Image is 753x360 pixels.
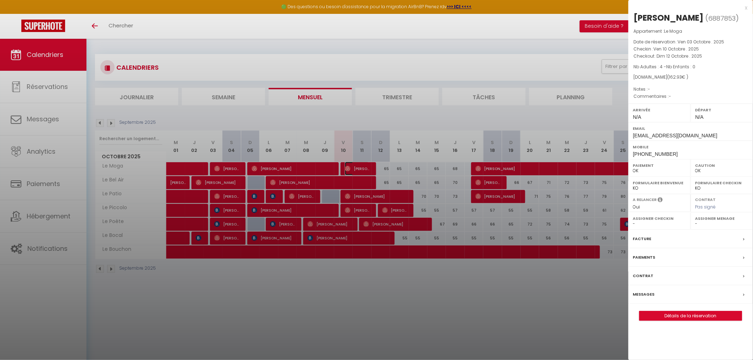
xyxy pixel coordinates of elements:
label: Mobile [633,143,748,150]
span: ( € ) [668,74,689,80]
span: [PHONE_NUMBER] [633,151,678,157]
label: Email [633,125,748,132]
label: Assigner Checkin [633,215,686,222]
span: Ven 10 Octobre . 2025 [654,46,699,52]
label: Caution [695,162,748,169]
span: 162.93 [669,74,682,80]
p: Appartement : [634,28,748,35]
span: Ven 03 Octobre . 2025 [678,39,725,45]
span: ( ) [706,13,739,23]
button: Détails de la réservation [639,311,742,321]
label: A relancer [633,197,657,203]
a: Détails de la réservation [639,311,742,321]
span: Dim 12 Octobre . 2025 [657,53,702,59]
div: x [628,4,748,12]
p: Commentaires : [634,93,748,100]
label: Départ [695,106,748,113]
div: [PERSON_NAME] [634,12,704,23]
span: - [648,86,651,92]
label: Facture [633,235,652,243]
span: Pas signé [695,204,716,210]
span: N/A [695,114,704,120]
span: [EMAIL_ADDRESS][DOMAIN_NAME] [633,133,717,138]
span: Nb Adultes : 4 - [634,64,696,70]
span: Le Moga [664,28,683,34]
p: Checkout : [634,53,748,60]
p: Checkin : [634,46,748,53]
i: Sélectionner OUI si vous souhaiter envoyer les séquences de messages post-checkout [658,197,663,205]
span: Nb Enfants : 0 [667,64,696,70]
span: - [669,93,672,99]
p: Date de réservation : [634,38,748,46]
span: N/A [633,114,641,120]
label: Paiement [633,162,686,169]
label: Assigner Menage [695,215,748,222]
p: Notes : [634,86,748,93]
label: Contrat [695,197,716,201]
label: Messages [633,291,655,298]
label: Paiements [633,254,655,261]
label: Formulaire Checkin [695,179,748,186]
label: Formulaire Bienvenue [633,179,686,186]
label: Contrat [633,272,654,280]
div: [DOMAIN_NAME] [634,74,748,81]
label: Arrivée [633,106,686,113]
span: 6887853 [709,14,736,23]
